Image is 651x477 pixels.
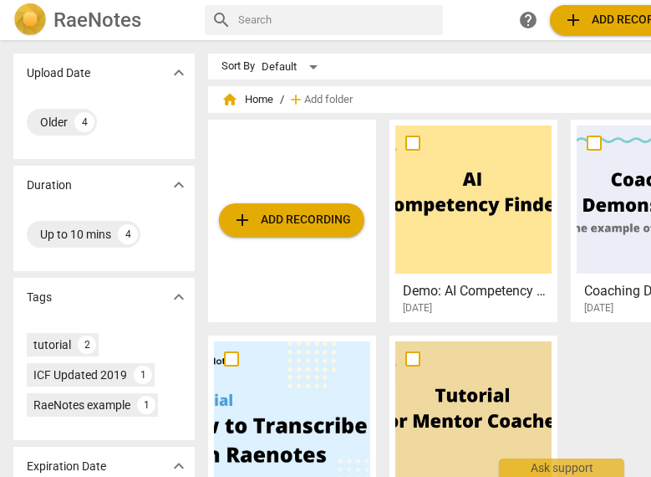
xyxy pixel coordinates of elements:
[13,3,191,37] a: LogoRaeNotes
[118,224,138,244] div: 4
[403,281,553,301] h3: Demo: AI Competency Finder
[27,289,52,306] p: Tags
[78,336,96,354] div: 2
[403,301,432,315] span: [DATE]
[33,336,71,353] div: tutorial
[232,210,252,230] span: add
[219,203,364,237] button: Upload
[27,458,106,475] p: Expiration Date
[40,226,111,243] div: Up to 10 mins
[169,175,189,195] span: expand_more
[74,112,94,132] div: 4
[27,177,72,194] p: Duration
[211,10,231,30] span: search
[134,366,152,384] div: 1
[166,172,191,197] button: Show more
[563,10,583,30] span: add
[169,456,189,476] span: expand_more
[262,54,323,80] div: Default
[137,396,155,414] div: 1
[280,94,284,106] span: /
[221,91,238,108] span: home
[518,10,538,30] span: help
[584,301,613,315] span: [DATE]
[221,91,273,108] span: Home
[13,3,47,37] img: Logo
[232,210,351,230] span: Add recording
[169,287,189,307] span: expand_more
[169,63,189,83] span: expand_more
[166,60,191,85] button: Show more
[499,459,624,477] div: Ask support
[287,91,304,108] span: add
[221,60,255,73] div: Sort By
[27,64,90,82] p: Upload Date
[513,5,543,35] a: Help
[40,114,68,131] div: Older
[304,94,353,106] span: Add folder
[33,367,127,383] div: ICF Updated 2019
[166,285,191,310] button: Show more
[238,7,436,33] input: Search
[53,8,141,32] h2: RaeNotes
[33,397,130,413] div: RaeNotes example
[395,126,552,315] a: Demo: AI Competency Finder[DATE]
